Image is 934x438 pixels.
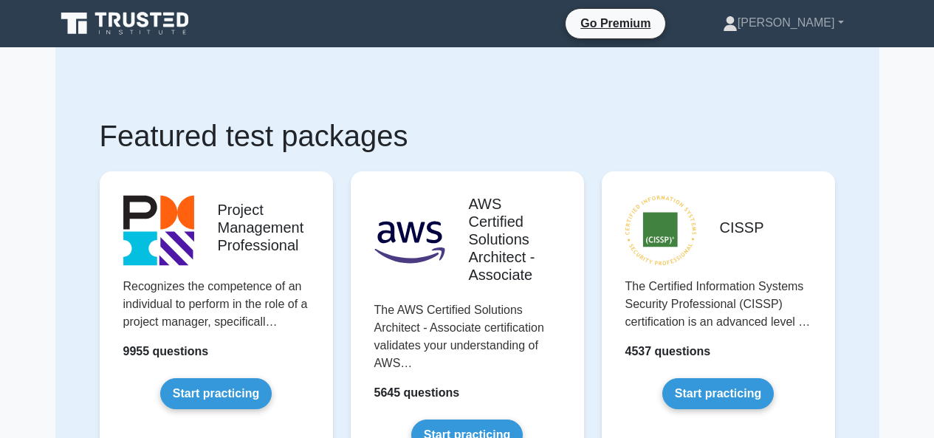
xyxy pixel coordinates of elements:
a: Start practicing [662,378,774,409]
a: Start practicing [160,378,272,409]
a: [PERSON_NAME] [687,8,879,38]
h1: Featured test packages [100,118,835,154]
a: Go Premium [571,14,659,32]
